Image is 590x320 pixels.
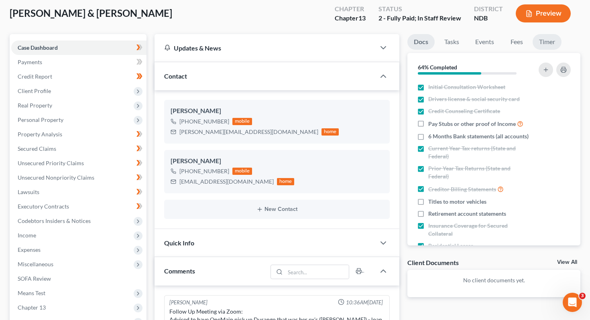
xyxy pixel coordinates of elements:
span: 13 [358,14,366,22]
span: Credit Report [18,73,52,80]
a: Lawsuits [11,185,146,199]
a: Timer [533,34,562,50]
div: mobile [232,168,252,175]
span: Insurance Coverage for Secured Collateral [428,222,530,238]
span: 6 Months Bank statements (all accounts) [428,132,529,140]
span: Codebtors Insiders & Notices [18,217,91,224]
button: New Contact [171,206,384,213]
input: Search... [285,265,349,279]
span: Client Profile [18,87,51,94]
a: Secured Claims [11,142,146,156]
div: 2 - Fully Paid; In Staff Review [378,14,461,23]
span: Payments [18,59,42,65]
a: Executory Contracts [11,199,146,214]
div: [EMAIL_ADDRESS][DOMAIN_NAME] [179,178,274,186]
span: Expenses [18,246,41,253]
span: Unsecured Nonpriority Claims [18,174,94,181]
span: Current Year Tax returns (State and Federal) [428,144,530,160]
div: Client Documents [407,258,459,267]
a: Property Analysis [11,127,146,142]
span: Lawsuits [18,188,39,195]
div: Chapter [335,4,366,14]
div: [PHONE_NUMBER] [179,117,229,126]
a: Tasks [438,34,466,50]
span: Contact [164,72,187,80]
span: 3 [579,293,586,299]
div: [PERSON_NAME] [169,299,208,306]
span: Initial Consultation Worksheet [428,83,505,91]
a: Unsecured Priority Claims [11,156,146,170]
span: [PERSON_NAME] & [PERSON_NAME] [10,7,172,19]
div: [PHONE_NUMBER] [179,167,229,175]
span: Creditor Billing Statements [428,185,496,193]
span: Property Analysis [18,131,62,138]
span: Means Test [18,290,45,296]
span: Retirement account statements [428,210,506,218]
div: [PERSON_NAME] [171,156,384,166]
div: District [474,4,503,14]
span: Quick Info [164,239,194,247]
span: Credit Counseling Certificate [428,107,500,115]
iframe: Intercom live chat [563,293,582,312]
a: Credit Report [11,69,146,84]
span: Residential Leases [428,242,473,250]
a: Fees [504,34,529,50]
div: [PERSON_NAME] [171,106,384,116]
a: Case Dashboard [11,41,146,55]
span: SOFA Review [18,275,51,282]
span: Executory Contracts [18,203,69,210]
span: Unsecured Priority Claims [18,160,84,166]
span: 10:36AM[DATE] [346,299,383,306]
div: Status [378,4,461,14]
button: Preview [516,4,571,22]
div: Chapter [335,14,366,23]
a: Payments [11,55,146,69]
span: Comments [164,267,195,275]
div: mobile [232,118,252,125]
span: Case Dashboard [18,44,58,51]
strong: 64% Completed [418,64,457,71]
a: Docs [407,34,435,50]
span: Prior Year Tax Returns (State and Federal) [428,164,530,180]
span: Drivers license & social security card [428,95,520,103]
span: Real Property [18,102,52,109]
p: No client documents yet. [414,276,574,284]
div: home [277,178,295,185]
a: Events [469,34,500,50]
span: Miscellaneous [18,261,53,267]
span: Chapter 13 [18,304,46,311]
span: Titles to motor vehicles [428,198,486,206]
a: SOFA Review [11,271,146,286]
a: Unsecured Nonpriority Claims [11,170,146,185]
div: home [321,128,339,136]
a: View All [557,259,577,265]
span: Personal Property [18,116,63,123]
span: Secured Claims [18,145,56,152]
div: NDB [474,14,503,23]
span: Income [18,232,36,239]
div: Updates & News [164,44,366,52]
span: Pay Stubs or other proof of Income [428,120,516,128]
div: [PERSON_NAME][EMAIL_ADDRESS][DOMAIN_NAME] [179,128,318,136]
